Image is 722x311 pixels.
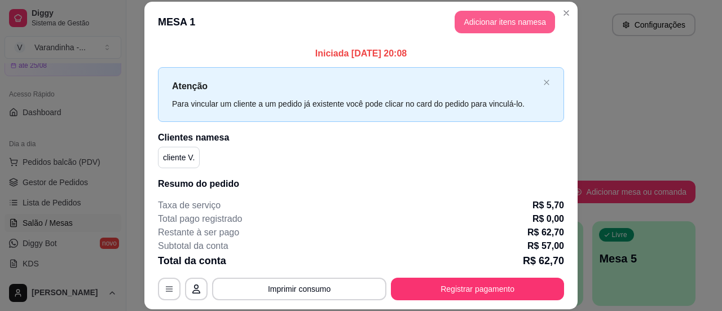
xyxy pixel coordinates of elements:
button: Registrar pagamento [391,278,564,300]
header: MESA 1 [144,2,578,42]
p: R$ 0,00 [532,212,564,226]
div: Para vincular um cliente a um pedido já existente você pode clicar no card do pedido para vinculá... [172,98,539,110]
p: Atenção [172,79,539,93]
p: R$ 57,00 [527,239,564,253]
p: R$ 5,70 [532,199,564,212]
h2: Clientes na mesa [158,131,564,144]
h2: Resumo do pedido [158,177,564,191]
p: Subtotal da conta [158,239,228,253]
p: Total da conta [158,253,226,269]
p: Taxa de serviço [158,199,221,212]
button: close [543,79,550,86]
button: Imprimir consumo [212,278,386,300]
p: cliente V. [163,152,195,163]
button: Close [557,4,575,22]
p: Total pago registrado [158,212,242,226]
p: Iniciada [DATE] 20:08 [158,47,564,60]
p: Restante à ser pago [158,226,239,239]
p: R$ 62,70 [523,253,564,269]
button: Adicionar itens namesa [455,11,555,33]
p: R$ 62,70 [527,226,564,239]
